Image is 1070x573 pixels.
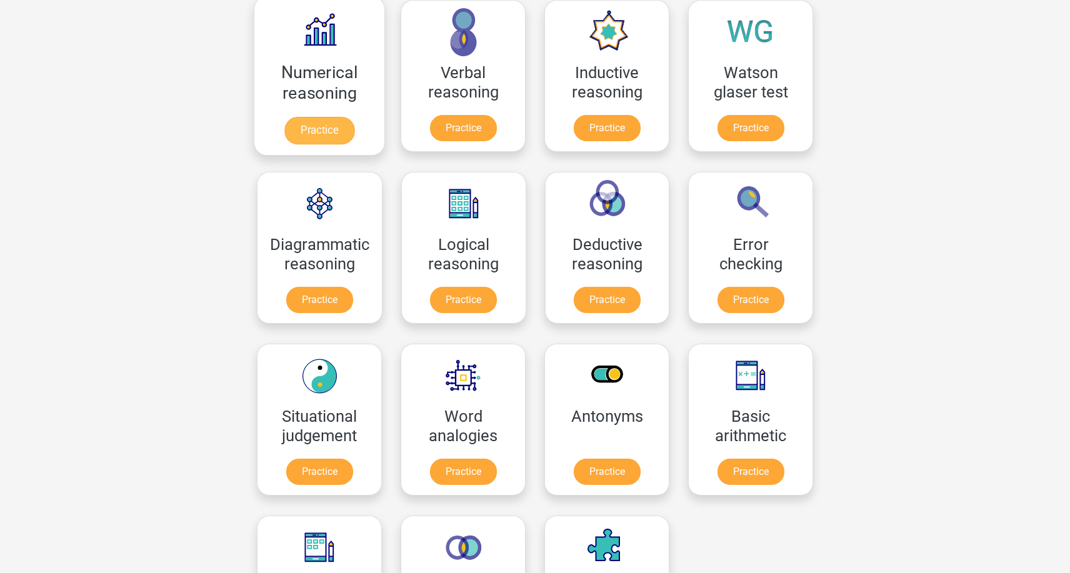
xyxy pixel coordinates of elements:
[286,459,353,485] a: Practice
[430,459,497,485] a: Practice
[286,287,353,313] a: Practice
[717,287,784,313] a: Practice
[717,115,784,141] a: Practice
[574,287,641,313] a: Practice
[574,115,641,141] a: Practice
[284,117,354,144] a: Practice
[574,459,641,485] a: Practice
[430,115,497,141] a: Practice
[717,459,784,485] a: Practice
[430,287,497,313] a: Practice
